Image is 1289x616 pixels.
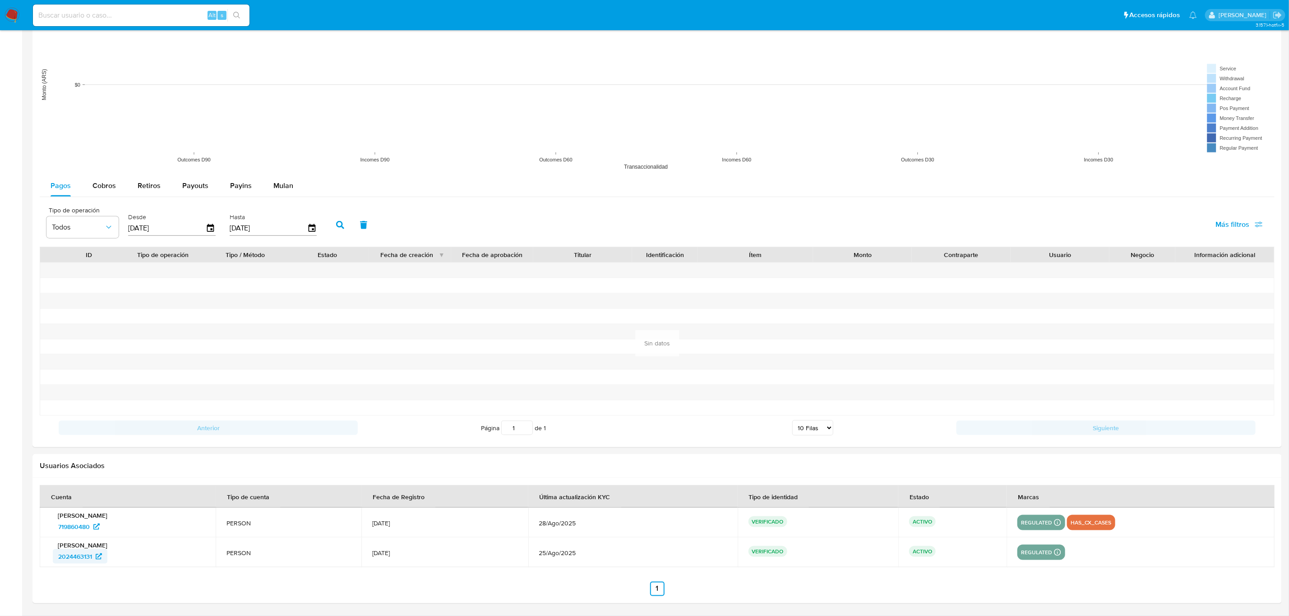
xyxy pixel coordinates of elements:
a: Salir [1273,10,1282,20]
p: ludmila.lanatti@mercadolibre.com [1219,11,1270,19]
span: s [221,11,223,19]
a: Notificaciones [1189,11,1197,19]
input: Buscar usuario o caso... [33,9,249,21]
h2: Usuarios Asociados [40,461,1275,470]
span: 3.157.1-hotfix-5 [1256,21,1284,28]
button: search-icon [227,9,246,22]
span: Accesos rápidos [1130,10,1180,20]
span: Alt [208,11,216,19]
